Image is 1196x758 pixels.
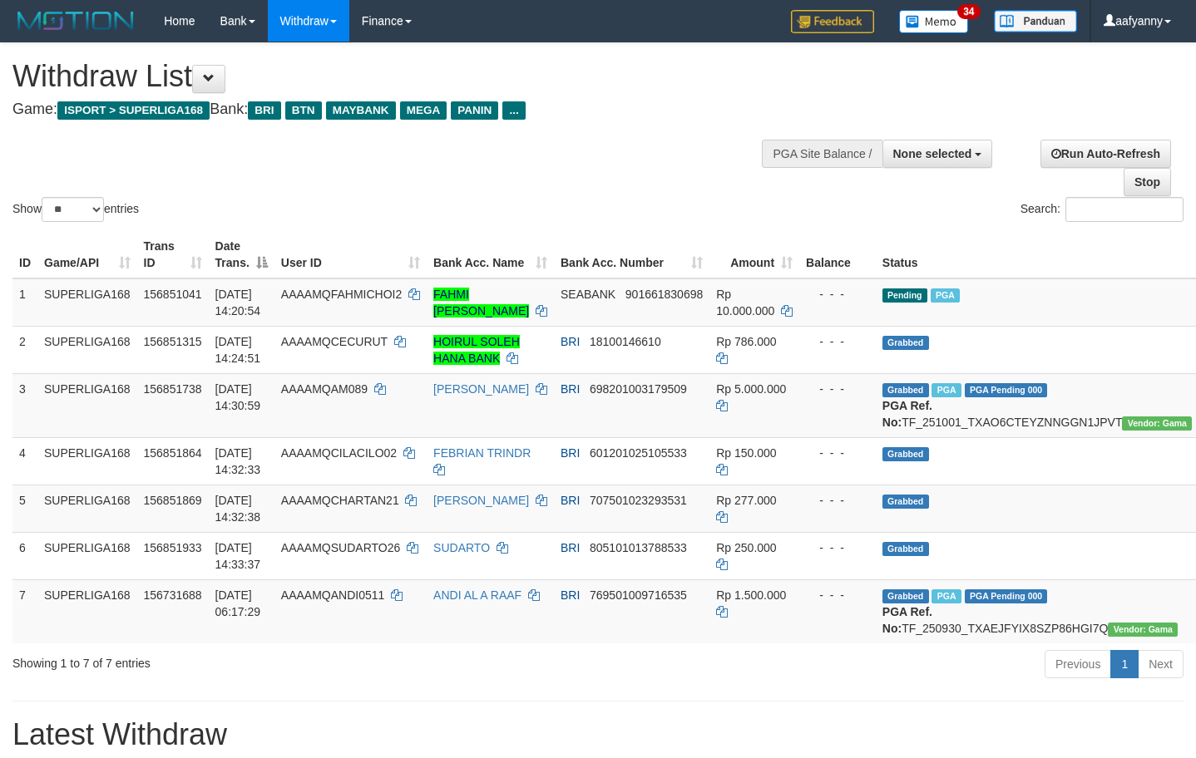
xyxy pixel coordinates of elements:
[12,532,37,579] td: 6
[561,494,580,507] span: BRI
[37,373,137,437] td: SUPERLIGA168
[882,383,929,397] span: Grabbed
[709,231,799,278] th: Amount: activate to sort column ascending
[1122,416,1192,431] span: Vendor URL: https://trx31.1velocity.biz
[281,446,397,460] span: AAAAMQCILACILO02
[882,447,929,461] span: Grabbed
[215,335,261,365] span: [DATE] 14:24:51
[762,140,882,168] div: PGA Site Balance /
[248,101,280,120] span: BRI
[144,288,202,301] span: 156851041
[561,541,580,554] span: BRI
[281,588,385,602] span: AAAAMQANDI0511
[882,399,932,429] b: PGA Ref. No:
[281,541,400,554] span: AAAAMQSUDARTO26
[433,288,529,317] a: FAHMI [PERSON_NAME]
[12,231,37,278] th: ID
[806,587,869,603] div: - - -
[281,494,399,507] span: AAAAMQCHARTAN21
[882,288,927,303] span: Pending
[37,437,137,485] td: SUPERLIGA168
[1110,650,1139,678] a: 1
[965,383,1048,397] span: PGA Pending
[12,326,37,373] td: 2
[12,648,486,672] div: Showing 1 to 7 of 7 entries
[625,288,703,301] span: Copy 901661830698 to clipboard
[215,541,261,571] span: [DATE] 14:33:37
[433,382,529,396] a: [PERSON_NAME]
[716,446,776,460] span: Rp 150.000
[716,588,786,602] span: Rp 1.500.000
[561,382,580,396] span: BRI
[932,589,961,603] span: Marked by aafromsomean
[590,382,687,396] span: Copy 698201003179509 to clipboard
[144,588,202,602] span: 156731688
[215,588,261,618] span: [DATE] 06:17:29
[12,8,139,33] img: MOTION_logo.png
[12,60,781,93] h1: Withdraw List
[427,231,554,278] th: Bank Acc. Name: activate to sort column ascending
[215,446,261,476] span: [DATE] 14:32:33
[882,605,932,635] b: PGA Ref. No:
[931,288,960,303] span: Marked by aafsengchandara
[400,101,447,120] span: MEGA
[554,231,709,278] th: Bank Acc. Number: activate to sort column ascending
[1138,650,1184,678] a: Next
[281,288,402,301] span: AAAAMQFAHMICHOI2
[326,101,396,120] span: MAYBANK
[590,335,661,348] span: Copy 18100146610 to clipboard
[215,288,261,317] span: [DATE] 14:20:54
[12,197,139,222] label: Show entries
[932,383,961,397] span: Marked by aafsengchandara
[1108,623,1178,637] span: Vendor URL: https://trx31.1velocity.biz
[899,10,969,33] img: Button%20Memo.svg
[1040,140,1171,168] a: Run Auto-Refresh
[12,101,781,118] h4: Game: Bank:
[806,381,869,397] div: - - -
[806,539,869,556] div: - - -
[281,335,388,348] span: AAAAMQCECURUT
[806,333,869,350] div: - - -
[285,101,322,120] span: BTN
[1021,197,1184,222] label: Search:
[433,588,521,602] a: ANDI AL A RAAF
[12,437,37,485] td: 4
[144,335,202,348] span: 156851315
[1065,197,1184,222] input: Search:
[209,231,274,278] th: Date Trans.: activate to sort column descending
[561,588,580,602] span: BRI
[433,446,531,460] a: FEBRIAN TRINDR
[42,197,104,222] select: Showentries
[433,494,529,507] a: [PERSON_NAME]
[716,382,786,396] span: Rp 5.000.000
[451,101,498,120] span: PANIN
[137,231,209,278] th: Trans ID: activate to sort column ascending
[882,589,929,603] span: Grabbed
[590,541,687,554] span: Copy 805101013788533 to clipboard
[716,288,774,317] span: Rp 10.000.000
[274,231,427,278] th: User ID: activate to sort column ascending
[57,101,210,120] span: ISPORT > SUPERLIGA168
[882,495,929,509] span: Grabbed
[37,485,137,532] td: SUPERLIGA168
[716,335,776,348] span: Rp 786.000
[882,542,929,556] span: Grabbed
[12,278,37,327] td: 1
[561,446,580,460] span: BRI
[281,382,368,396] span: AAAAMQAM089
[37,278,137,327] td: SUPERLIGA168
[561,335,580,348] span: BRI
[590,446,687,460] span: Copy 601201025105533 to clipboard
[716,494,776,507] span: Rp 277.000
[893,147,972,160] span: None selected
[144,541,202,554] span: 156851933
[957,4,980,19] span: 34
[806,492,869,509] div: - - -
[806,286,869,303] div: - - -
[882,140,993,168] button: None selected
[806,445,869,461] div: - - -
[994,10,1077,32] img: panduan.png
[144,446,202,460] span: 156851864
[37,326,137,373] td: SUPERLIGA168
[37,579,137,643] td: SUPERLIGA168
